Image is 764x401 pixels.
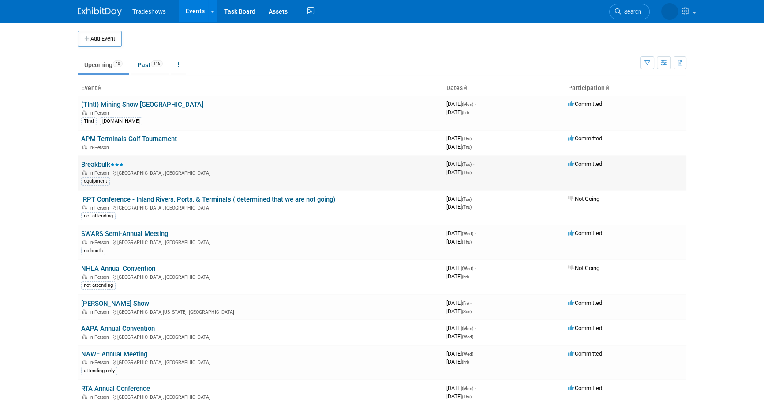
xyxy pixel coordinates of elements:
span: Committed [568,230,602,236]
img: In-Person Event [82,110,87,115]
span: - [475,325,476,331]
div: attending only [81,367,117,375]
span: In-Person [89,309,112,315]
span: Search [621,8,641,15]
span: [DATE] [446,273,469,280]
span: [DATE] [446,203,472,210]
span: In-Person [89,110,112,116]
a: NHLA Annual Convention [81,265,155,273]
span: Not Going [568,265,599,271]
span: 116 [151,60,163,67]
a: RTA Annual Conference [81,385,150,393]
div: not attending [81,281,116,289]
img: In-Person Event [82,145,87,149]
span: - [475,350,476,357]
span: (Tue) [462,197,472,202]
span: In-Person [89,394,112,400]
span: [DATE] [446,325,476,331]
span: In-Person [89,240,112,245]
span: [DATE] [446,350,476,357]
div: [GEOGRAPHIC_DATA], [GEOGRAPHIC_DATA] [81,169,439,176]
span: [DATE] [446,101,476,107]
div: [GEOGRAPHIC_DATA], [GEOGRAPHIC_DATA] [81,204,439,211]
span: (Thu) [462,205,472,210]
div: equipment [81,177,110,185]
span: [DATE] [446,265,476,271]
span: In-Person [89,170,112,176]
span: Committed [568,385,602,391]
span: [DATE] [446,195,474,202]
span: Not Going [568,195,599,202]
span: (Thu) [462,170,472,175]
div: [GEOGRAPHIC_DATA], [GEOGRAPHIC_DATA] [81,238,439,245]
span: - [473,195,474,202]
a: Sort by Participation Type [605,84,609,91]
span: - [475,265,476,271]
span: [DATE] [446,308,472,315]
button: Add Event [78,31,122,47]
img: In-Person Event [82,170,87,175]
img: In-Person Event [82,205,87,210]
span: (Fri) [462,274,469,279]
span: [DATE] [446,135,474,142]
a: Past116 [131,56,169,73]
div: [GEOGRAPHIC_DATA], [GEOGRAPHIC_DATA] [81,273,439,280]
span: [DATE] [446,143,472,150]
span: In-Person [89,145,112,150]
span: [DATE] [446,358,469,365]
span: (Tue) [462,162,472,167]
span: (Wed) [462,231,473,236]
a: Upcoming40 [78,56,129,73]
span: Committed [568,300,602,306]
span: In-Person [89,360,112,365]
img: In-Person Event [82,240,87,244]
span: [DATE] [446,161,474,167]
a: NAWE Annual Meeting [81,350,147,358]
a: AAPA Annual Convention [81,325,155,333]
a: IRPT Conference - Inland Rivers, Ports, & Terminals ( determined that we are not going) [81,195,335,203]
span: (Thu) [462,394,472,399]
span: (Wed) [462,352,473,356]
span: (Fri) [462,110,469,115]
a: Search [609,4,650,19]
span: In-Person [89,274,112,280]
span: Committed [568,325,602,331]
div: [DOMAIN_NAME] [100,117,142,125]
div: [GEOGRAPHIC_DATA], [GEOGRAPHIC_DATA] [81,393,439,400]
span: In-Person [89,205,112,211]
a: APM Terminals Golf Tournament [81,135,177,143]
span: [DATE] [446,393,472,400]
img: ExhibitDay [78,7,122,16]
div: not attending [81,212,116,220]
span: - [473,161,474,167]
div: [GEOGRAPHIC_DATA], [GEOGRAPHIC_DATA] [81,358,439,365]
img: In-Person Event [82,309,87,314]
img: In-Person Event [82,334,87,339]
th: Event [78,81,443,96]
span: (Wed) [462,266,473,271]
a: Sort by Event Name [97,84,101,91]
span: (Mon) [462,326,473,331]
div: [GEOGRAPHIC_DATA], [GEOGRAPHIC_DATA] [81,333,439,340]
span: Committed [568,135,602,142]
span: Committed [568,161,602,167]
span: (Fri) [462,360,469,364]
span: (Sun) [462,309,472,314]
span: (Wed) [462,334,473,339]
a: (TIntl) Mining Show [GEOGRAPHIC_DATA] [81,101,203,109]
span: [DATE] [446,300,472,306]
img: In-Person Event [82,394,87,399]
span: [DATE] [446,169,472,176]
a: SWARS Semi-Annual Meeting [81,230,168,238]
a: [PERSON_NAME] Show [81,300,149,307]
span: (Thu) [462,145,472,150]
span: - [475,101,476,107]
a: Sort by Start Date [463,84,467,91]
span: [DATE] [446,238,472,245]
span: Committed [568,101,602,107]
span: (Fri) [462,301,469,306]
div: [GEOGRAPHIC_DATA][US_STATE], [GEOGRAPHIC_DATA] [81,308,439,315]
span: - [473,135,474,142]
span: - [475,230,476,236]
div: TIntl [81,117,97,125]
